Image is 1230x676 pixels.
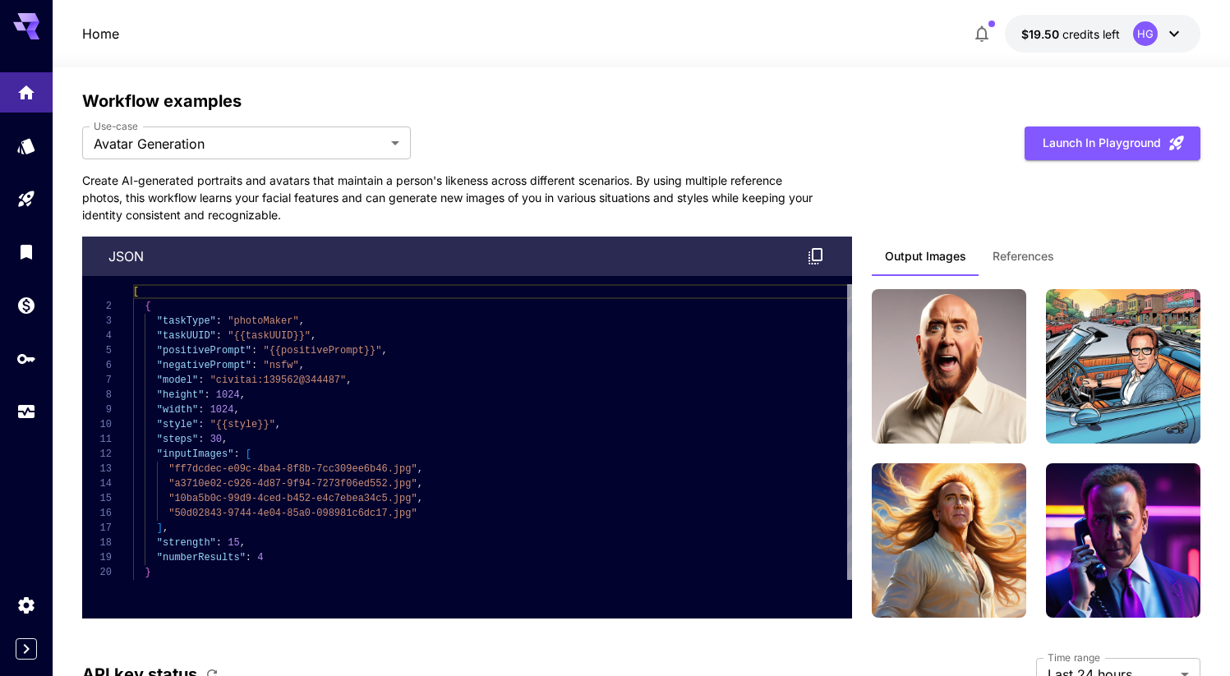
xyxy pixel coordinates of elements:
div: 10 [82,417,112,432]
span: "10ba5b0c-99d9-4ced-b452-e4c7ebea34c5.jpg" [168,493,417,504]
span: "height" [157,389,205,401]
div: 8 [82,388,112,402]
img: man rwre in a convertible car [1046,289,1200,444]
button: Expand sidebar [16,638,37,660]
span: "photoMaker" [228,315,298,327]
span: , [311,330,316,342]
span: 15 [228,537,239,549]
nav: breadcrumb [82,24,119,44]
span: , [417,478,423,490]
img: closeup man rwre on the phone, wearing a suit [1046,463,1200,618]
div: Home [16,82,36,103]
div: 18 [82,536,112,550]
div: Models [16,136,36,156]
div: 16 [82,506,112,521]
span: : [198,419,204,430]
span: : [216,537,222,549]
div: 2 [82,299,112,314]
div: 15 [82,491,112,506]
span: : [198,404,204,416]
span: , [222,434,228,445]
span: , [298,315,304,327]
span: , [417,493,423,504]
img: man rwre long hair, enjoying sun and wind [872,289,1026,444]
span: "numberResults" [157,552,246,563]
div: Settings [16,595,36,615]
span: "nsfw" [263,360,298,371]
div: 11 [82,432,112,447]
label: Time range [1048,651,1100,665]
span: "positivePrompt" [157,345,251,356]
span: "a3710e02-c926-4d87-9f94-7273f06ed552.jpg" [168,478,417,490]
div: 6 [82,358,112,373]
div: 5 [82,343,112,358]
span: "width" [157,404,198,416]
div: 3 [82,314,112,329]
span: : [251,360,257,371]
span: References [993,249,1054,264]
span: : [198,434,204,445]
img: man rwre long hair, enjoying sun and wind` - Style: `Fantasy art [872,463,1026,618]
a: Home [82,24,119,44]
div: API Keys [16,348,36,369]
span: [ [246,448,251,460]
button: Launch in Playground [1025,126,1200,160]
div: Library [16,241,36,262]
div: 19 [82,550,112,565]
span: "strength" [157,537,216,549]
div: Playground [16,189,36,209]
p: Workflow examples [82,89,1200,113]
span: Avatar Generation [94,134,385,154]
span: $19.50 [1021,27,1062,41]
div: Wallet [16,295,36,315]
div: 12 [82,447,112,462]
span: credits left [1062,27,1120,41]
span: [ [133,286,139,297]
span: , [233,404,239,416]
span: "taskType" [157,315,216,327]
span: { [145,301,150,312]
div: 13 [82,462,112,476]
span: , [239,537,245,549]
div: Usage [16,402,36,422]
div: 7 [82,373,112,388]
span: "negativePrompt" [157,360,251,371]
span: : [216,330,222,342]
span: "steps" [157,434,198,445]
span: 1024 [216,389,240,401]
span: "{{taskUUID}}" [228,330,311,342]
div: HG [1133,21,1158,46]
div: 4 [82,329,112,343]
button: $19.49998HG [1005,15,1200,53]
span: : [233,448,239,460]
span: , [275,419,281,430]
span: : [198,375,204,386]
span: "{{style}}" [210,419,274,430]
div: 14 [82,476,112,491]
span: , [163,522,168,534]
span: "inputImages" [157,448,234,460]
span: "{{positivePrompt}}" [263,345,381,356]
span: "50d02843-9744-4e04-85a0-098981c6dc17.jpg" [168,508,417,519]
label: Use-case [94,119,137,133]
span: : [246,552,251,563]
span: "civitai:139562@344487" [210,375,346,386]
p: json [108,246,144,266]
span: , [298,360,304,371]
span: Output Images [885,249,966,264]
span: "taskUUID" [157,330,216,342]
span: "style" [157,419,198,430]
div: 17 [82,521,112,536]
div: 9 [82,402,112,417]
span: , [417,463,423,475]
span: , [381,345,387,356]
span: : [251,345,257,356]
div: 20 [82,565,112,580]
span: , [346,375,352,386]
